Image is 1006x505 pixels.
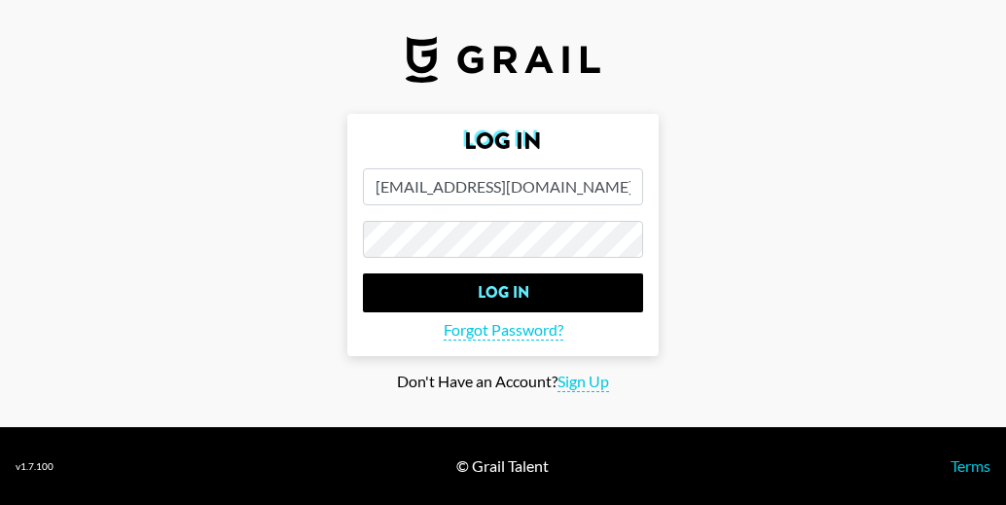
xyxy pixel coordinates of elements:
[16,372,990,392] div: Don't Have an Account?
[406,36,600,83] img: Grail Talent Logo
[951,456,990,475] a: Terms
[363,168,643,205] input: Email
[456,456,549,476] div: © Grail Talent
[444,320,563,341] span: Forgot Password?
[363,273,643,312] input: Log In
[16,460,54,473] div: v 1.7.100
[363,129,643,153] h2: Log In
[557,372,609,392] span: Sign Up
